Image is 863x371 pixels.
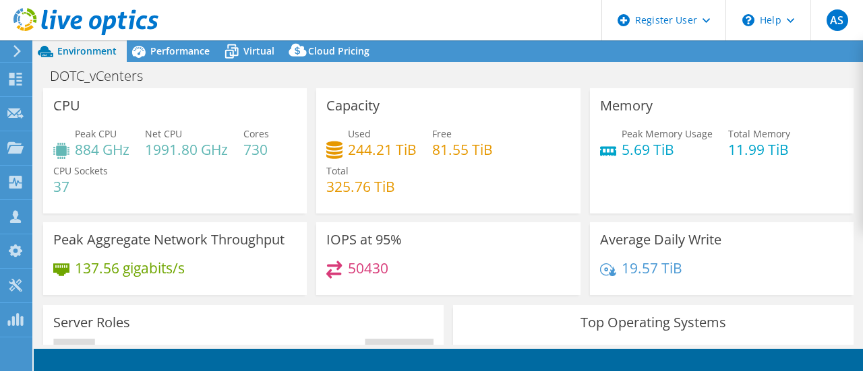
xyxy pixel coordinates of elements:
span: Peak CPU [75,127,117,140]
span: Performance [150,44,210,57]
h4: 37 [53,179,108,194]
h3: Peak Aggregate Network Throughput [53,232,285,247]
h4: 1991.80 GHz [145,142,228,157]
span: Used [348,127,371,140]
span: Cores [243,127,269,140]
h3: Capacity [326,98,380,113]
h4: 325.76 TiB [326,179,395,194]
h4: 244.21 TiB [348,142,417,157]
span: AS [827,9,848,31]
span: Environment [57,44,117,57]
span: Net CPU [145,127,182,140]
li: Windows [566,343,623,358]
span: Free [432,127,452,140]
h4: 884 GHz [75,142,129,157]
svg: \n [742,14,754,26]
h4: 11.99 TiB [728,142,790,157]
h4: 50430 [348,261,388,275]
span: Peak Memory Usage [622,127,713,140]
span: Cloud Pricing [308,44,369,57]
h3: Memory [600,98,653,113]
li: Linux [632,343,672,358]
h4: 81.55 TiB [432,142,493,157]
h3: Top Operating Systems [463,315,843,330]
h1: DOTC_vCenters [44,69,164,83]
span: Virtual [243,44,274,57]
h4: 137.56 gigabits/s [75,261,185,275]
h3: IOPS at 95% [326,232,402,247]
li: VMware [681,343,734,358]
span: Total [326,164,349,177]
span: CPU Sockets [53,164,108,177]
h4: 19.57 TiB [622,261,682,275]
h3: Average Daily Write [600,232,721,247]
h3: Server Roles [53,315,130,330]
span: Total Memory [728,127,790,140]
h4: 5.69 TiB [622,142,713,157]
h3: CPU [53,98,80,113]
h4: 730 [243,142,269,157]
